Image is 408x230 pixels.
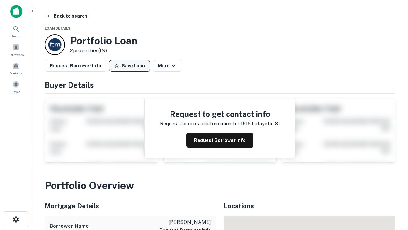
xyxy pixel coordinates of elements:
a: Contacts [2,60,30,77]
button: Request Borrower Info [45,60,106,72]
span: Contacts [10,71,22,76]
p: [PERSON_NAME] [159,218,211,226]
a: Search [2,23,30,40]
h5: Locations [224,201,395,211]
h4: Buyer Details [45,79,395,91]
span: Search [11,34,21,39]
button: More [153,60,182,72]
span: Borrowers [8,52,24,57]
span: Loan Details [45,27,70,30]
span: Saved [11,89,21,94]
a: Saved [2,78,30,96]
img: capitalize-icon.png [10,5,22,18]
h6: Borrower Name [50,222,89,230]
h3: Portfolio Overview [45,178,395,193]
iframe: Chat Widget [376,179,408,210]
p: 1516 lafayette st [241,120,280,127]
p: Request for contact information for [160,120,239,127]
h4: Request to get contact info [160,108,280,120]
h3: Portfolio Loan [70,35,138,47]
h5: Mortgage Details [45,201,216,211]
button: Save Loan [109,60,150,72]
button: Request Borrower Info [186,133,253,148]
p: 2 properties (IN) [70,47,138,55]
a: Borrowers [2,41,30,58]
button: Back to search [43,10,90,22]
